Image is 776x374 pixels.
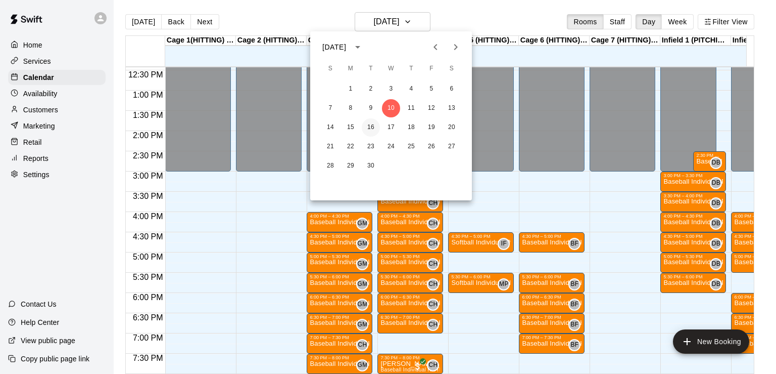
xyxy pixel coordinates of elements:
button: 4 [402,80,420,98]
button: 17 [382,118,400,137]
button: 5 [422,80,441,98]
button: 25 [402,138,420,156]
button: 11 [402,99,420,117]
button: 14 [321,118,339,137]
button: 7 [321,99,339,117]
button: 30 [362,157,380,175]
button: 22 [342,138,360,156]
button: 16 [362,118,380,137]
button: 8 [342,99,360,117]
button: 18 [402,118,420,137]
button: 24 [382,138,400,156]
span: Wednesday [382,59,400,79]
div: [DATE] [322,42,346,53]
button: 29 [342,157,360,175]
button: 1 [342,80,360,98]
span: Thursday [402,59,420,79]
button: 19 [422,118,441,137]
button: 20 [443,118,461,137]
span: Monday [342,59,360,79]
button: 12 [422,99,441,117]
span: Friday [422,59,441,79]
button: 13 [443,99,461,117]
button: 3 [382,80,400,98]
button: 15 [342,118,360,137]
button: 26 [422,138,441,156]
button: 28 [321,157,339,175]
button: 21 [321,138,339,156]
button: 23 [362,138,380,156]
button: Previous month [425,37,446,57]
button: 10 [382,99,400,117]
button: 2 [362,80,380,98]
button: 9 [362,99,380,117]
span: Saturday [443,59,461,79]
span: Sunday [321,59,339,79]
span: Tuesday [362,59,380,79]
button: 27 [443,138,461,156]
button: Next month [446,37,466,57]
button: 6 [443,80,461,98]
button: calendar view is open, switch to year view [349,38,366,56]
